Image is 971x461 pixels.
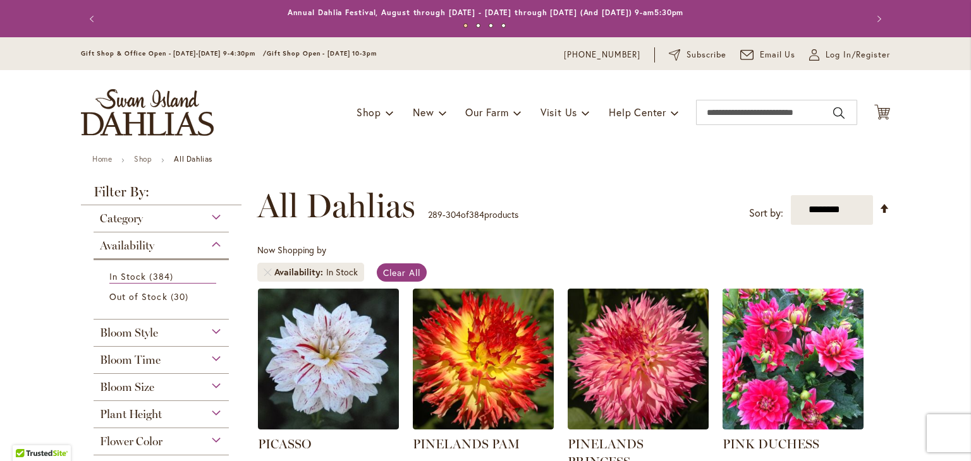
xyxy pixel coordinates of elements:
[489,23,493,28] button: 3 of 4
[740,49,796,61] a: Email Us
[826,49,890,61] span: Log In/Register
[100,353,161,367] span: Bloom Time
[100,239,154,253] span: Availability
[413,105,434,119] span: New
[100,212,143,225] span: Category
[109,290,168,302] span: Out of Stock
[568,420,709,432] a: PINELANDS PRINCESS
[92,154,112,164] a: Home
[465,105,508,119] span: Our Farm
[383,266,420,278] span: Clear All
[274,266,326,278] span: Availability
[760,49,796,61] span: Email Us
[809,49,890,61] a: Log In/Register
[267,49,377,57] span: Gift Shop Open - [DATE] 10-3pm
[81,49,267,57] span: Gift Shop & Office Open - [DATE]-[DATE] 9-4:30pm /
[540,105,577,119] span: Visit Us
[476,23,480,28] button: 2 of 4
[134,154,152,164] a: Shop
[564,49,640,61] a: [PHONE_NUMBER]
[413,436,520,452] a: PINELANDS PAM
[357,105,381,119] span: Shop
[171,290,192,303] span: 30
[749,201,783,225] label: Sort by:
[100,380,154,394] span: Bloom Size
[109,290,216,303] a: Out of Stock 30
[469,208,484,220] span: 384
[258,436,311,452] a: PICASSO
[669,49,726,61] a: Subscribe
[609,105,666,119] span: Help Center
[264,268,271,276] a: Remove Availability In Stock
[258,420,399,432] a: PICASSO
[100,434,162,448] span: Flower Color
[109,270,146,282] span: In Stock
[446,208,461,220] span: 304
[81,89,214,136] a: store logo
[326,266,358,278] div: In Stock
[865,6,890,32] button: Next
[413,420,554,432] a: PINELANDS PAM
[428,208,443,220] span: 289
[428,205,518,225] p: - of products
[100,326,158,340] span: Bloom Style
[723,436,819,452] a: PINK DUCHESS
[257,187,415,225] span: All Dahlias
[258,289,399,429] img: PICASSO
[81,6,106,32] button: Previous
[81,185,241,205] strong: Filter By:
[501,23,506,28] button: 4 of 4
[149,270,176,283] span: 384
[257,244,326,256] span: Now Shopping by
[413,289,554,429] img: PINELANDS PAM
[687,49,726,61] span: Subscribe
[377,263,427,282] a: Clear All
[463,23,468,28] button: 1 of 4
[723,420,864,432] a: PINK DUCHESS
[174,154,212,164] strong: All Dahlias
[288,8,684,17] a: Annual Dahlia Festival, August through [DATE] - [DATE] through [DATE] (And [DATE]) 9-am5:30pm
[100,407,162,421] span: Plant Height
[568,289,709,429] img: PINELANDS PRINCESS
[109,270,216,284] a: In Stock 384
[723,289,864,429] img: PINK DUCHESS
